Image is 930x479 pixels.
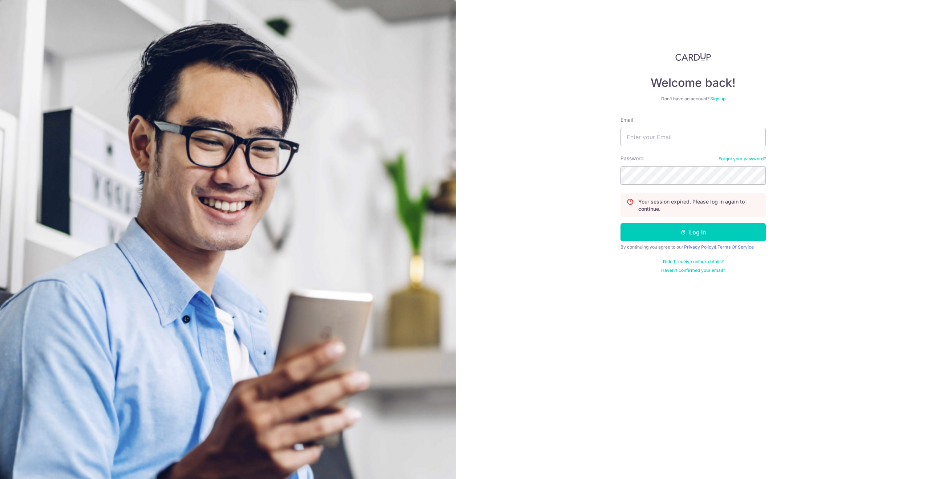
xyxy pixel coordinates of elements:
p: Your session expired. Please log in again to continue. [638,198,760,213]
a: Privacy Policy [684,244,714,250]
input: Enter your Email [620,128,766,146]
label: Email [620,116,633,124]
a: Sign up [710,96,725,101]
a: Haven't confirmed your email? [661,267,725,273]
div: Don’t have an account? [620,96,766,102]
a: Terms Of Service [717,244,754,250]
a: Didn't receive unlock details? [663,259,724,265]
img: CardUp Logo [675,52,711,61]
button: Log in [620,223,766,241]
label: Password [620,155,644,162]
a: Forgot your password? [719,156,766,162]
div: By continuing you agree to our & [620,244,766,250]
h4: Welcome back! [620,76,766,90]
